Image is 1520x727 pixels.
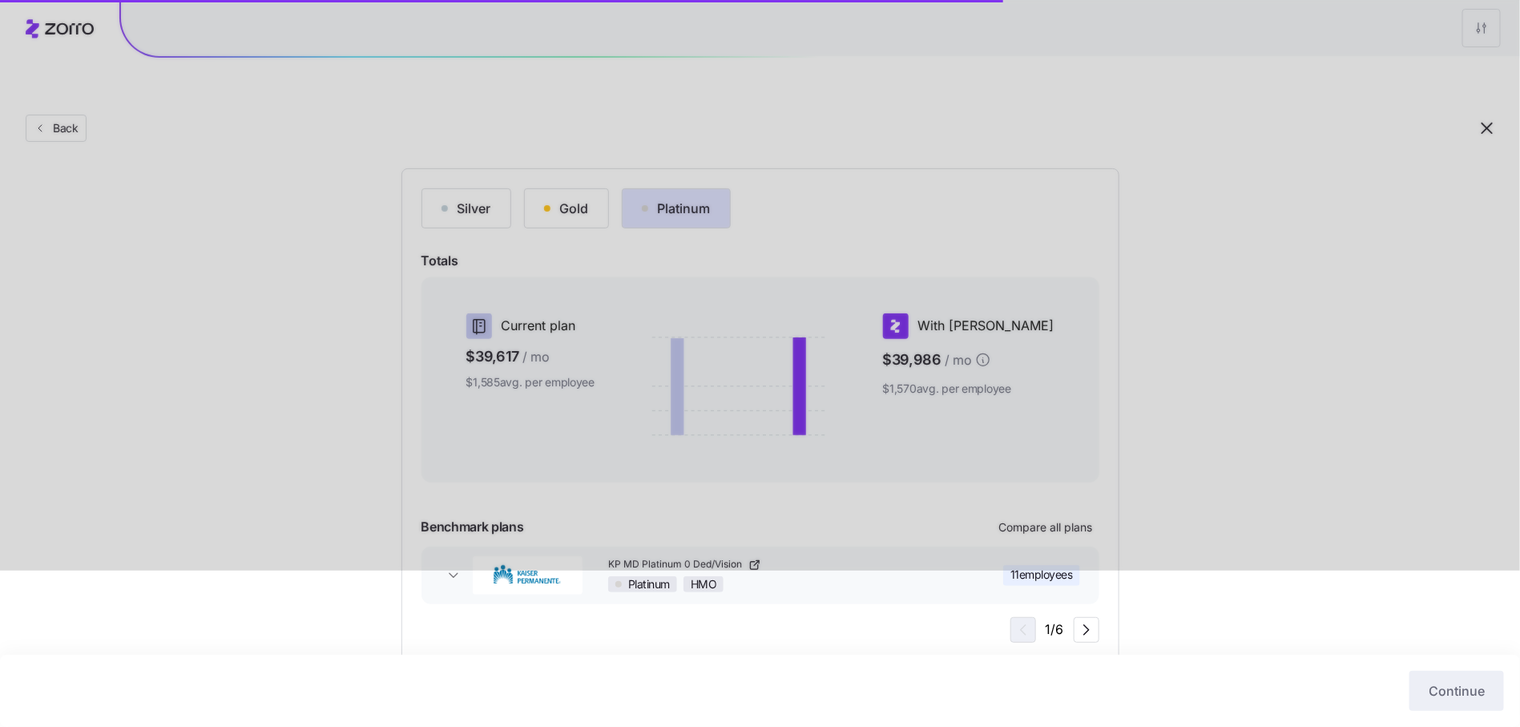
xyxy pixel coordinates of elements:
[1429,681,1485,701] span: Continue
[1409,671,1504,711] button: Continue
[1010,567,1073,583] span: 11 employees
[628,577,670,592] span: Platinum
[421,547,1099,604] button: Kaiser PermanenteKP MD Platinum 0 Ded/VisionPlatinumHMO11employees
[691,577,717,592] span: HMO
[1010,617,1099,643] div: 1 / 6
[473,556,583,595] img: Kaiser Permanente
